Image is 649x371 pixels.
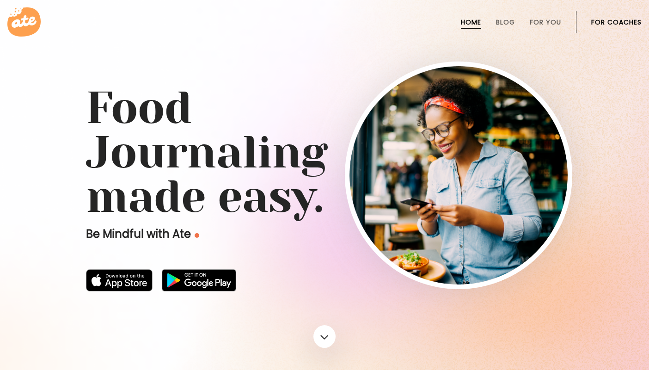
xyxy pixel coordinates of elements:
img: badge-download-google.png [162,269,236,291]
a: Home [461,19,481,26]
a: For You [530,19,561,26]
img: home-hero-img-rounded.png [349,66,568,284]
img: badge-download-apple.svg [86,269,153,291]
a: Blog [496,19,515,26]
p: Be Mindful with Ate [86,227,345,241]
h1: Food Journaling made easy. [86,86,563,219]
a: For Coaches [591,19,642,26]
